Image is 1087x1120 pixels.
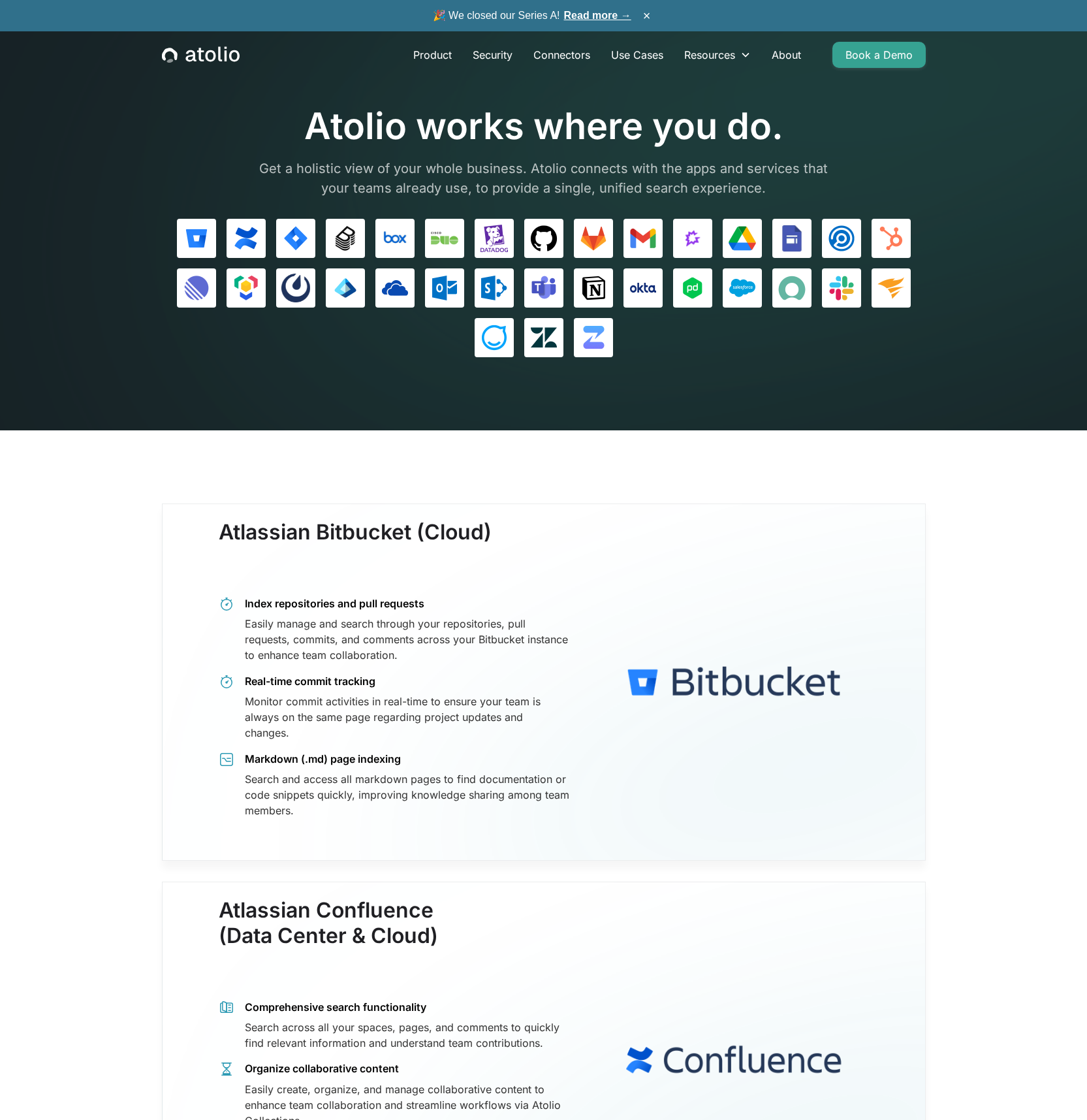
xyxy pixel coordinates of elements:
[1022,1057,1087,1120] iframe: Chat Widget
[564,10,631,21] a: Read more →
[245,1019,569,1051] div: Search across all your spaces, pages, and comments to quickly find relevant information and under...
[674,42,761,68] div: Resources
[245,752,569,766] div: Markdown (.md) page indexing
[639,8,655,23] button: ×
[462,42,523,68] a: Security
[684,47,735,63] div: Resources
[403,42,462,68] a: Product
[601,42,674,68] a: Use Cases
[245,771,569,818] div: Search and access all markdown pages to find documentation or code snippets quickly, improving kn...
[245,596,569,611] div: Index repositories and pull requests
[245,694,569,741] div: Monitor commit activities in real-time to ensure your team is always on the same page regarding p...
[523,42,601,68] a: Connectors
[245,1061,569,1076] div: Organize collaborative content
[245,1000,569,1014] div: Comprehensive search functionality
[219,898,569,974] h3: Atlassian Confluence (Data Center & Cloud)
[761,42,811,68] a: About
[245,674,569,688] div: Real-time commit tracking
[250,104,838,148] h1: Atolio works where you do.
[245,616,569,663] div: Easily manage and search through your repositories, pull requests, commits, and comments across y...
[588,547,880,818] img: logo
[433,8,631,24] span: 🎉 We closed our Series A!
[162,46,240,63] a: home
[832,42,926,68] a: Book a Demo
[219,520,492,571] h3: Atlassian Bitbucket (Cloud)
[250,159,838,198] p: Get a holistic view of your whole business. Atolio connects with the apps and services that your ...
